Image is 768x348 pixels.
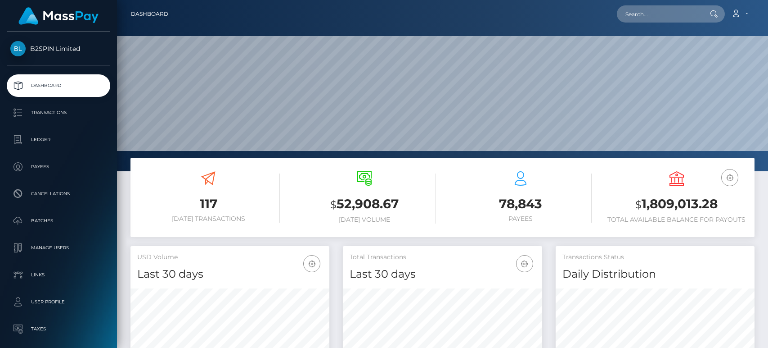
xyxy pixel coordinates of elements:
[605,195,748,214] h3: 1,809,013.28
[7,183,110,205] a: Cancellations
[7,318,110,340] a: Taxes
[7,101,110,124] a: Transactions
[293,195,436,214] h3: 52,908.67
[350,253,535,262] h5: Total Transactions
[137,215,280,223] h6: [DATE] Transactions
[10,241,107,255] p: Manage Users
[131,5,168,23] a: Dashboard
[7,128,110,151] a: Ledger
[10,268,107,282] p: Links
[7,74,110,97] a: Dashboard
[617,5,701,23] input: Search...
[350,266,535,282] h4: Last 30 days
[10,214,107,228] p: Batches
[137,266,323,282] h4: Last 30 days
[10,41,26,56] img: B2SPIN Limited
[7,45,110,53] span: B2SPIN Limited
[605,216,748,224] h6: Total Available Balance for Payouts
[10,187,107,201] p: Cancellations
[137,253,323,262] h5: USD Volume
[635,198,642,211] small: $
[562,253,748,262] h5: Transactions Status
[7,156,110,178] a: Payees
[7,264,110,286] a: Links
[137,195,280,213] h3: 117
[330,198,337,211] small: $
[10,79,107,92] p: Dashboard
[7,291,110,313] a: User Profile
[18,7,99,25] img: MassPay Logo
[562,266,748,282] h4: Daily Distribution
[10,133,107,147] p: Ledger
[10,106,107,119] p: Transactions
[449,215,592,223] h6: Payees
[10,322,107,336] p: Taxes
[449,195,592,213] h3: 78,843
[10,295,107,309] p: User Profile
[10,160,107,174] p: Payees
[293,216,436,224] h6: [DATE] Volume
[7,237,110,259] a: Manage Users
[7,210,110,232] a: Batches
